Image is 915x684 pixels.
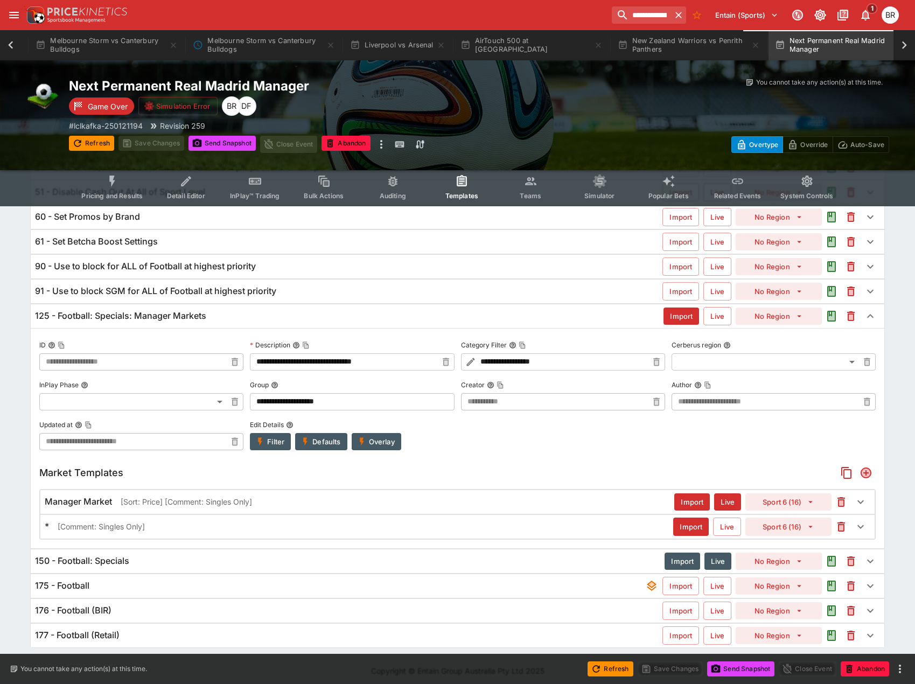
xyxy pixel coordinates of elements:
[58,341,65,349] button: Copy To Clipboard
[375,136,388,153] button: more
[35,261,256,272] h6: 90 - Use to block for ALL of Football at highest priority
[35,555,129,567] h6: 150 - Football: Specials
[4,5,24,25] button: open drawer
[833,5,853,25] button: Documentation
[841,207,861,227] button: This will delete the selected template. You will still need to Save Template changes to commit th...
[736,233,822,250] button: No Region
[322,136,370,151] button: Abandon
[822,626,841,645] button: Audit the Template Change History
[841,257,861,276] button: This will delete the selected template. You will still need to Save Template changes to commit th...
[352,433,401,450] button: Overlay
[662,626,699,645] button: Import
[822,306,841,326] button: Audit the Template Change History
[783,136,833,153] button: Override
[186,30,341,60] button: Melbourne Storm vs Canterbury Bulldogs
[73,168,842,206] div: Event type filters
[822,576,841,596] button: Audit the Template Change History
[841,576,861,596] button: This will delete the selected template. You will still need to Save Template changes to commit th...
[45,496,112,507] h6: Manager Market
[121,496,252,507] p: [Sort: Price] [Comment: Singles Only]
[674,493,710,511] button: Import
[520,192,541,200] span: Teams
[75,421,82,429] button: Updated atCopy To Clipboard
[160,120,205,131] p: Revision 259
[841,662,889,673] span: Mark an event as closed and abandoned.
[841,306,861,326] button: This will delete the selected template. You will still need to Save Template changes to commit th...
[344,30,451,60] button: Liverpool vs Arsenal
[26,78,60,112] img: soccer.png
[841,232,861,252] button: This will delete the selected template. You will still need to Save Template changes to commit th...
[39,380,79,389] p: InPlay Phase
[841,626,861,645] button: This will delete the selected template. You will still need to Save Template changes to commit th...
[841,282,861,301] button: This will delete the selected template. You will still need to Save Template changes to commit th...
[714,493,741,511] button: Live
[519,341,526,349] button: Copy To Clipboard
[713,518,741,536] button: Live
[295,433,347,450] button: Defaults
[292,341,300,349] button: DescriptionCopy To Clipboard
[188,136,256,151] button: Send Snapshot
[271,381,278,389] button: Group
[788,5,807,25] button: Connected to PK
[703,626,731,645] button: Live
[662,602,699,620] button: Import
[822,232,841,252] button: Audit the Template Change History
[822,207,841,227] button: Audit the Template Change History
[167,192,205,200] span: Detail Editor
[822,257,841,276] button: Audit the Template Change History
[709,6,785,24] button: Select Tenant
[731,136,783,153] button: Overtype
[837,463,856,483] button: Copy Market Templates
[893,662,906,675] button: more
[723,341,731,349] button: Cerberus region
[736,208,822,226] button: No Region
[29,30,184,60] button: Melbourne Storm vs Canterbury Bulldogs
[24,4,45,26] img: PriceKinetics Logo
[736,553,822,570] button: No Region
[35,630,120,641] h6: 177 - Football (Retail)
[822,601,841,620] button: Audit the Template Change History
[822,552,841,571] button: Audit the Template Change History
[380,192,406,200] span: Auditing
[39,420,73,429] p: Updated at
[703,602,731,620] button: Live
[736,602,822,619] button: No Region
[648,192,689,200] span: Popular Bets
[39,340,46,350] p: ID
[69,78,479,94] h2: Copy To Clipboard
[822,282,841,301] button: Audit the Template Change History
[230,192,280,200] span: InPlay™ Trading
[588,661,633,676] button: Refresh
[704,553,731,570] button: Live
[736,258,822,275] button: No Region
[584,192,614,200] span: Simulator
[250,380,269,389] p: Group
[138,97,218,115] button: Simulation Error
[841,601,861,620] button: This will delete the selected template. You will still need to Save Template changes to commit th...
[703,208,731,226] button: Live
[47,8,127,16] img: PriceKinetics
[672,340,721,350] p: Cerberus region
[322,137,370,148] span: Mark an event as closed and abandoned.
[736,283,822,300] button: No Region
[694,381,702,389] button: AuthorCopy To Clipboard
[850,139,884,150] p: Auto-Save
[445,192,478,200] span: Templates
[237,96,256,116] div: David Foster
[736,627,822,644] button: No Region
[85,421,92,429] button: Copy To Clipboard
[811,5,830,25] button: Toggle light/dark mode
[611,30,766,60] button: New Zealand Warriors vs Penrith Panthers
[35,310,206,322] h6: 125 - Football: Specials: Manager Markets
[487,381,494,389] button: CreatorCopy To Clipboard
[39,466,123,479] h5: Market Templates
[250,420,284,429] p: Edit Details
[88,101,128,112] p: Game Over
[703,307,731,325] button: Live
[286,421,294,429] button: Edit Details
[841,661,889,676] button: Abandon
[662,577,699,595] button: Import
[704,381,711,389] button: Copy To Clipboard
[250,340,290,350] p: Description
[745,493,832,511] button: Sport 6 (16)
